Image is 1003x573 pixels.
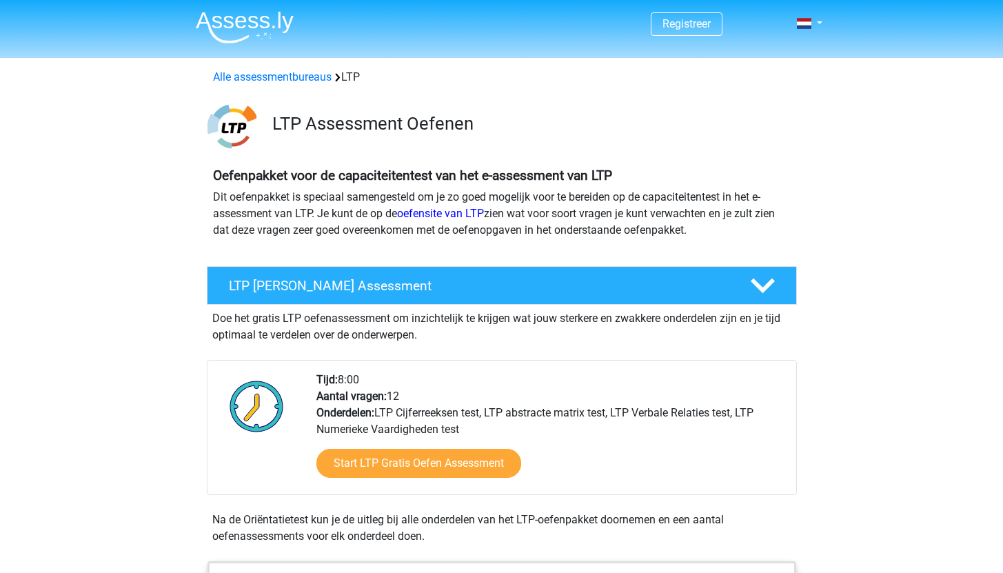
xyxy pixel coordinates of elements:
img: ltp.png [207,102,256,151]
a: Registreer [662,17,711,30]
b: Oefenpakket voor de capaciteitentest van het e-assessment van LTP [213,168,612,183]
div: 8:00 12 LTP Cijferreeksen test, LTP abstracte matrix test, LTP Verbale Relaties test, LTP Numerie... [306,372,796,494]
div: Doe het gratis LTP oefenassessment om inzichtelijk te krijgen wat jouw sterkere en zwakkere onder... [207,305,797,343]
img: Klok [222,372,292,441]
div: Na de Oriëntatietest kun je de uitleg bij alle onderdelen van het LTP-oefenpakket doornemen en ee... [207,512,797,545]
h4: LTP [PERSON_NAME] Assessment [229,278,728,294]
div: LTP [207,69,796,86]
b: Aantal vragen: [316,390,387,403]
a: Start LTP Gratis Oefen Assessment [316,449,521,478]
a: oefensite van LTP [397,207,484,220]
b: Tijd: [316,373,338,386]
p: Dit oefenpakket is speciaal samengesteld om je zo goed mogelijk voor te bereiden op de capaciteit... [213,189,791,239]
b: Onderdelen: [316,406,374,419]
a: Alle assessmentbureaus [213,70,332,83]
h3: LTP Assessment Oefenen [272,113,786,134]
img: Assessly [196,11,294,43]
a: LTP [PERSON_NAME] Assessment [201,266,802,305]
